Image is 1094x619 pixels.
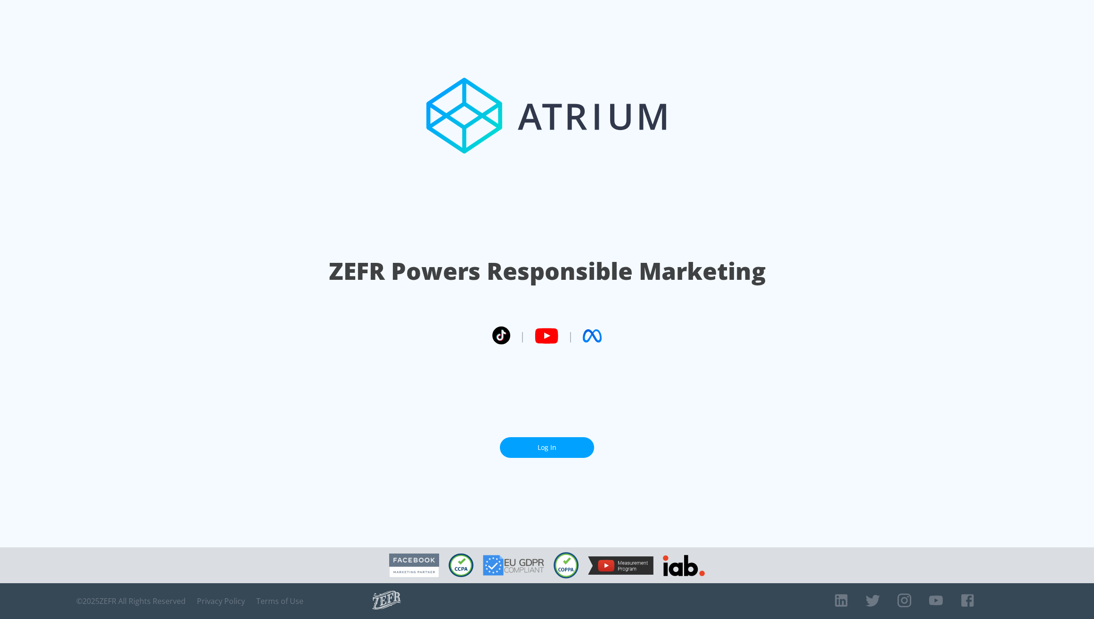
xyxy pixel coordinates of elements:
[483,555,544,576] img: GDPR Compliant
[449,554,474,577] img: CCPA Compliant
[256,596,303,606] a: Terms of Use
[389,554,439,578] img: Facebook Marketing Partner
[554,552,579,578] img: COPPA Compliant
[520,329,525,343] span: |
[76,596,186,606] span: © 2025 ZEFR All Rights Reserved
[568,329,573,343] span: |
[588,556,653,575] img: YouTube Measurement Program
[329,255,766,287] h1: ZEFR Powers Responsible Marketing
[663,555,705,576] img: IAB
[500,437,594,458] a: Log In
[197,596,245,606] a: Privacy Policy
